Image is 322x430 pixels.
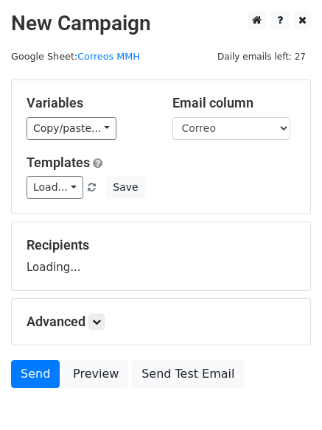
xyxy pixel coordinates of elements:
[172,95,296,111] h5: Email column
[11,51,140,62] small: Google Sheet:
[27,237,295,275] div: Loading...
[77,51,140,62] a: Correos MMH
[212,49,311,65] span: Daily emails left: 27
[27,155,90,170] a: Templates
[27,237,295,253] h5: Recipients
[27,176,83,199] a: Load...
[106,176,144,199] button: Save
[11,360,60,388] a: Send
[27,314,295,330] h5: Advanced
[63,360,128,388] a: Preview
[11,11,311,36] h2: New Campaign
[27,117,116,140] a: Copy/paste...
[27,95,150,111] h5: Variables
[212,51,311,62] a: Daily emails left: 27
[132,360,244,388] a: Send Test Email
